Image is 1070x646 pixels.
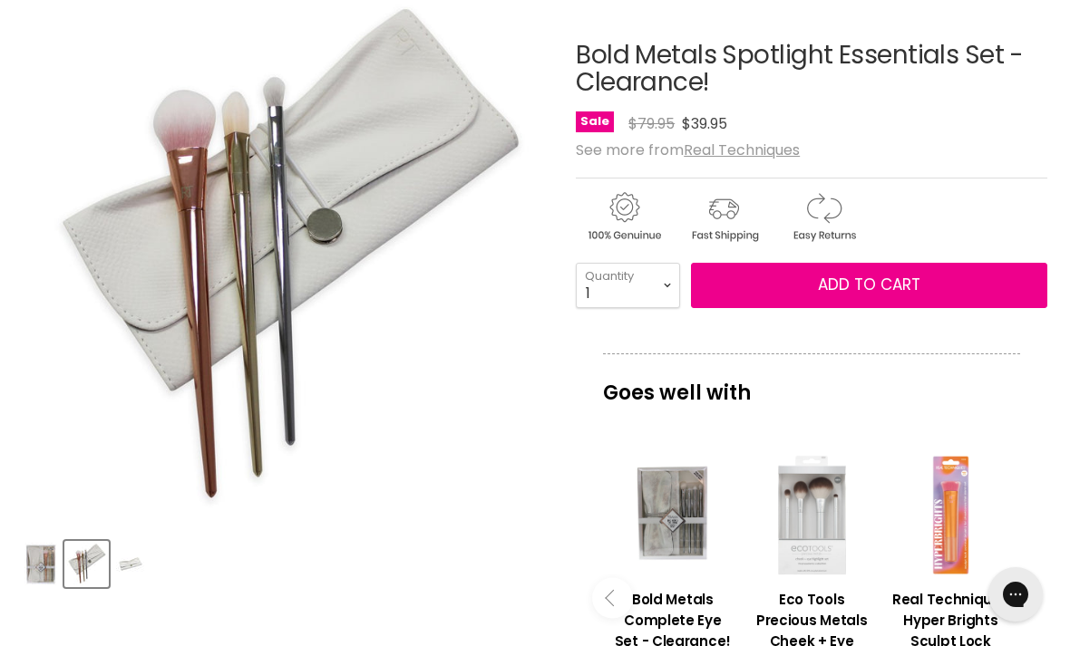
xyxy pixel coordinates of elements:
span: $79.95 [628,113,675,134]
select: Quantity [576,263,680,308]
span: Sale [576,111,614,132]
div: Product thumbnails [20,535,553,587]
button: Add to cart [691,263,1047,308]
iframe: Gorgias live chat messenger [979,561,1052,628]
button: Bold Metals Spotlight Essentials Set [64,541,109,587]
button: Bold Metals Spotlight Essentials Set [23,541,59,587]
a: Real Techniques [684,140,800,160]
img: Bold Metals Spotlight Essentials Set [116,543,144,585]
p: Goes well with [603,353,1020,413]
span: $39.95 [682,113,727,134]
span: Add to cart [818,274,920,295]
img: Bold Metals Spotlight Essentials Set [66,543,107,585]
img: genuine.gif [576,189,672,245]
h1: Bold Metals Spotlight Essentials Set - Clearance! [576,42,1047,98]
span: See more from [576,140,800,160]
img: Bold Metals Spotlight Essentials Set [24,543,57,585]
button: Bold Metals Spotlight Essentials Set [114,541,146,587]
img: returns.gif [775,189,871,245]
img: shipping.gif [676,189,772,245]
